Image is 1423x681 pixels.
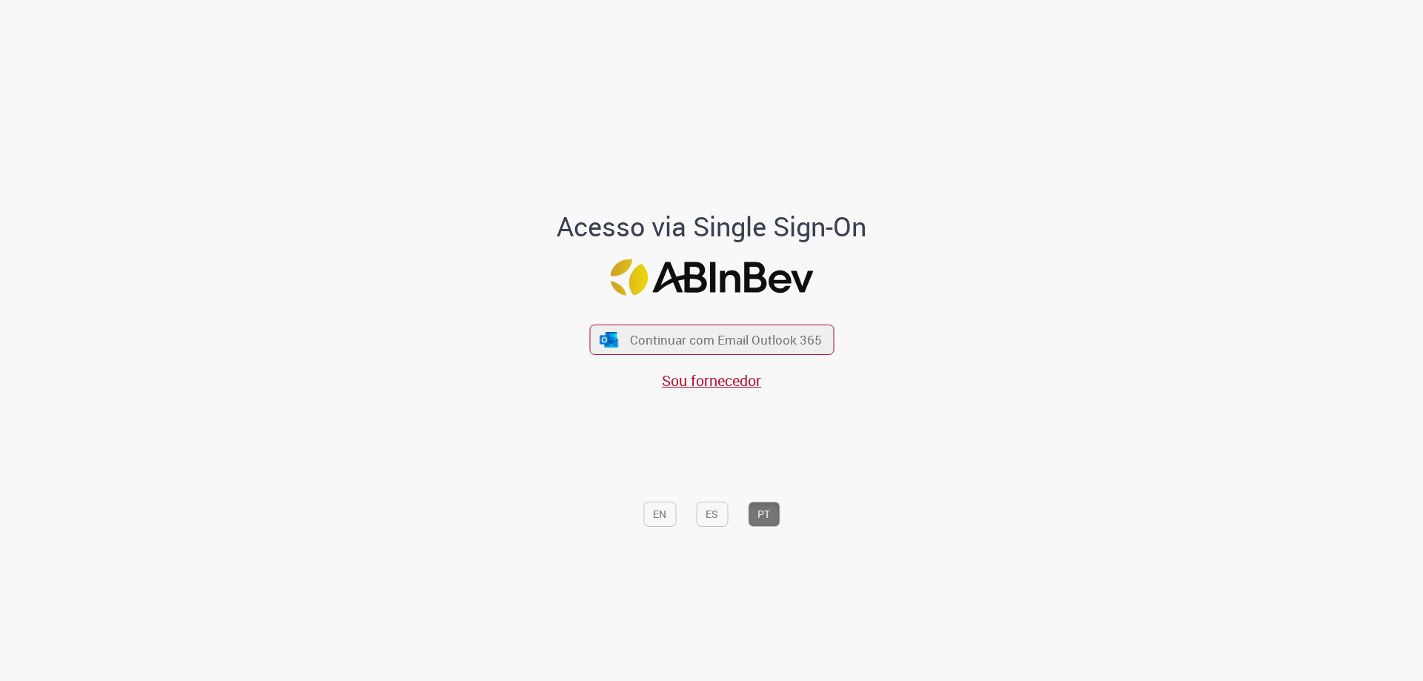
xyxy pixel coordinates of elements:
button: ícone Azure/Microsoft 360 Continuar com Email Outlook 365 [589,325,834,355]
button: ES [696,502,728,527]
h1: Acesso via Single Sign-On [506,212,918,242]
img: Logo ABInBev [610,259,813,296]
button: EN [643,502,676,527]
span: Continuar com Email Outlook 365 [630,331,822,348]
a: Sou fornecedor [662,371,761,391]
button: PT [748,502,780,527]
img: ícone Azure/Microsoft 360 [599,332,620,348]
